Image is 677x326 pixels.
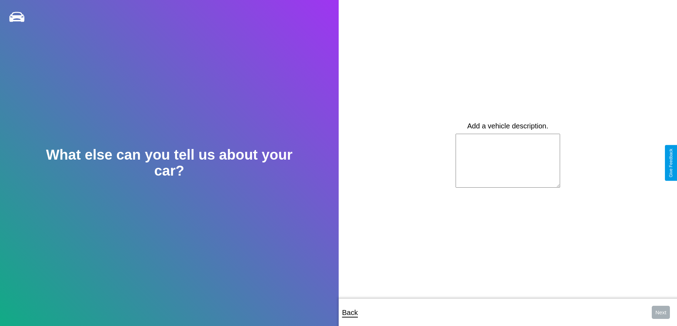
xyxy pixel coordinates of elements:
div: Give Feedback [668,149,673,177]
h2: What else can you tell us about your car? [34,147,305,179]
label: Add a vehicle description. [467,122,548,130]
p: Back [342,306,358,319]
button: Next [652,306,670,319]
